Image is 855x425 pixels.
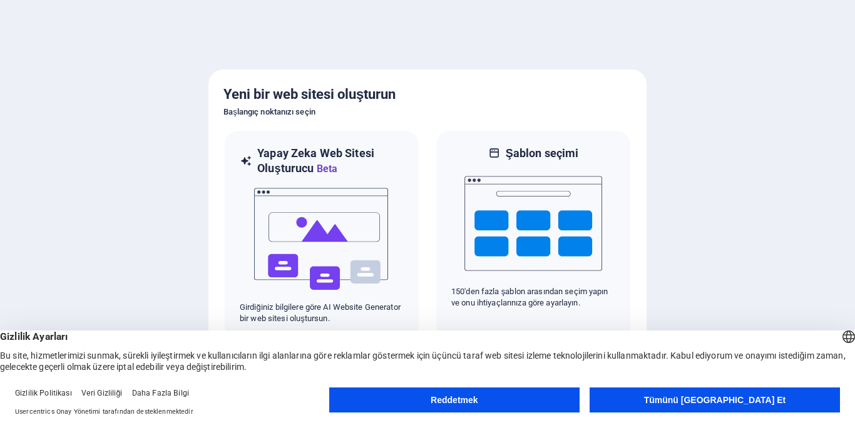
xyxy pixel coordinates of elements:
[223,84,632,105] h5: Yeni bir web sitesi oluşturun
[253,177,391,302] img: yemek yemek
[451,286,615,309] p: 150'den fazla şablon arasından seçim yapın ve onu ihtiyaçlarınıza göre ayarlayın.
[506,146,579,161] h6: Şablon seçimi
[435,130,632,341] div: Şablon seçimi150'den fazla şablon arasından seçim yapın ve onu ihtiyaçlarınıza göre ayarlayın.
[317,163,338,175] font: Beta
[223,105,632,120] h6: Başlangıç noktanızı seçin
[240,302,404,324] p: Girdiğiniz bilgilere göre AI Website Generator bir web sitesi oluştursun.
[257,146,374,175] font: Yapay Zeka Web Sitesi Oluşturucu
[223,130,420,341] div: Yapay Zeka Web Sitesi OluşturucuBetayemek yemekGirdiğiniz bilgilere göre AI Website Generator bir...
